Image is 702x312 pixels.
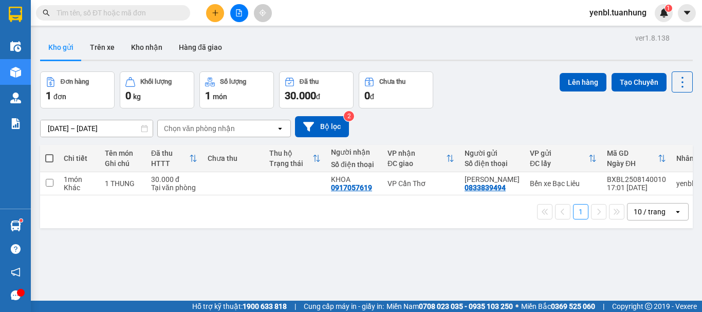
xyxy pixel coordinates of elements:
[199,71,274,108] button: Số lượng1món
[133,93,141,101] span: kg
[300,78,319,85] div: Đã thu
[603,301,604,312] span: |
[665,5,672,12] sup: 1
[331,175,377,183] div: KHOA
[607,149,658,157] div: Mã GD
[521,301,595,312] span: Miền Bắc
[192,301,287,312] span: Hỗ trợ kỹ thuật:
[370,93,374,101] span: đ
[105,149,141,157] div: Tên món
[61,78,89,85] div: Đơn hàng
[151,175,197,183] div: 30.000 đ
[659,8,669,17] img: icon-new-feature
[10,93,21,103] img: warehouse-icon
[359,71,433,108] button: Chưa thu0đ
[331,160,377,169] div: Số điện thoại
[634,207,666,217] div: 10 / trang
[40,71,115,108] button: Đơn hàng1đơn
[560,73,606,91] button: Lên hàng
[387,179,454,188] div: VP Cần Thơ
[382,145,459,172] th: Toggle SortBy
[10,221,21,231] img: warehouse-icon
[674,208,682,216] svg: open
[316,93,320,101] span: đ
[551,302,595,310] strong: 0369 525 060
[43,9,50,16] span: search
[10,118,21,129] img: solution-icon
[419,302,513,310] strong: 0708 023 035 - 0935 103 250
[164,123,235,134] div: Chọn văn phòng nhận
[212,9,219,16] span: plus
[254,4,272,22] button: aim
[607,159,658,168] div: Ngày ĐH
[465,149,520,157] div: Người gửi
[269,149,312,157] div: Thu hộ
[40,35,82,60] button: Kho gửi
[465,159,520,168] div: Số điện thoại
[57,7,178,19] input: Tìm tên, số ĐT hoặc mã đơn
[11,267,21,277] span: notification
[259,9,266,16] span: aim
[53,93,66,101] span: đơn
[635,32,670,44] div: ver 1.8.138
[11,290,21,300] span: message
[269,159,312,168] div: Trạng thái
[607,183,666,192] div: 17:01 [DATE]
[386,301,513,312] span: Miền Nam
[208,154,259,162] div: Chưa thu
[667,5,670,12] span: 1
[530,179,597,188] div: Bến xe Bạc Liêu
[344,111,354,121] sup: 2
[264,145,326,172] th: Toggle SortBy
[294,301,296,312] span: |
[105,159,141,168] div: Ghi chú
[213,93,227,101] span: món
[10,41,21,52] img: warehouse-icon
[515,304,519,308] span: ⚪️
[64,154,95,162] div: Chi tiết
[602,145,671,172] th: Toggle SortBy
[9,7,22,22] img: logo-vxr
[46,89,51,102] span: 1
[279,71,354,108] button: Đã thu30.000đ
[379,78,405,85] div: Chưa thu
[304,301,384,312] span: Cung cấp máy in - giấy in:
[678,4,696,22] button: caret-down
[140,78,172,85] div: Khối lượng
[682,8,692,17] span: caret-down
[82,35,123,60] button: Trên xe
[151,149,189,157] div: Đã thu
[612,73,667,91] button: Tạo Chuyến
[20,219,23,222] sup: 1
[331,183,372,192] div: 0917057619
[41,120,153,137] input: Select a date range.
[530,159,588,168] div: ĐC lấy
[206,4,224,22] button: plus
[64,175,95,183] div: 1 món
[171,35,230,60] button: Hàng đã giao
[285,89,316,102] span: 30.000
[146,145,202,172] th: Toggle SortBy
[64,183,95,192] div: Khác
[465,183,506,192] div: 0833839494
[581,6,655,19] span: yenbl.tuanhung
[331,148,377,156] div: Người nhận
[465,175,520,183] div: THANH NGÂN
[205,89,211,102] span: 1
[105,179,141,188] div: 1 THUNG
[235,9,243,16] span: file-add
[220,78,246,85] div: Số lượng
[607,175,666,183] div: BXBL2508140010
[276,124,284,133] svg: open
[230,4,248,22] button: file-add
[364,89,370,102] span: 0
[387,149,446,157] div: VP nhận
[645,303,652,310] span: copyright
[151,183,197,192] div: Tại văn phòng
[11,244,21,254] span: question-circle
[125,89,131,102] span: 0
[10,67,21,78] img: warehouse-icon
[123,35,171,60] button: Kho nhận
[387,159,446,168] div: ĐC giao
[120,71,194,108] button: Khối lượng0kg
